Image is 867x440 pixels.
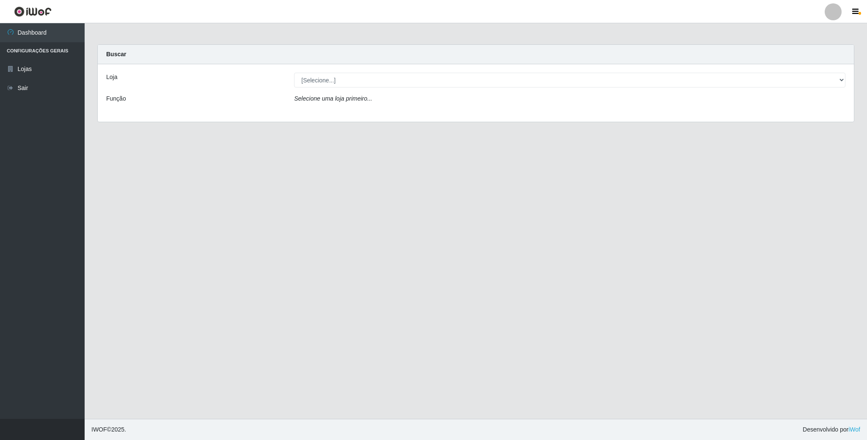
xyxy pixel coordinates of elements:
strong: Buscar [106,51,126,57]
i: Selecione uma loja primeiro... [294,95,372,102]
a: iWof [848,426,860,433]
span: Desenvolvido por [803,425,860,434]
span: © 2025 . [91,425,126,434]
span: IWOF [91,426,107,433]
img: CoreUI Logo [14,6,52,17]
label: Loja [106,73,117,82]
label: Função [106,94,126,103]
